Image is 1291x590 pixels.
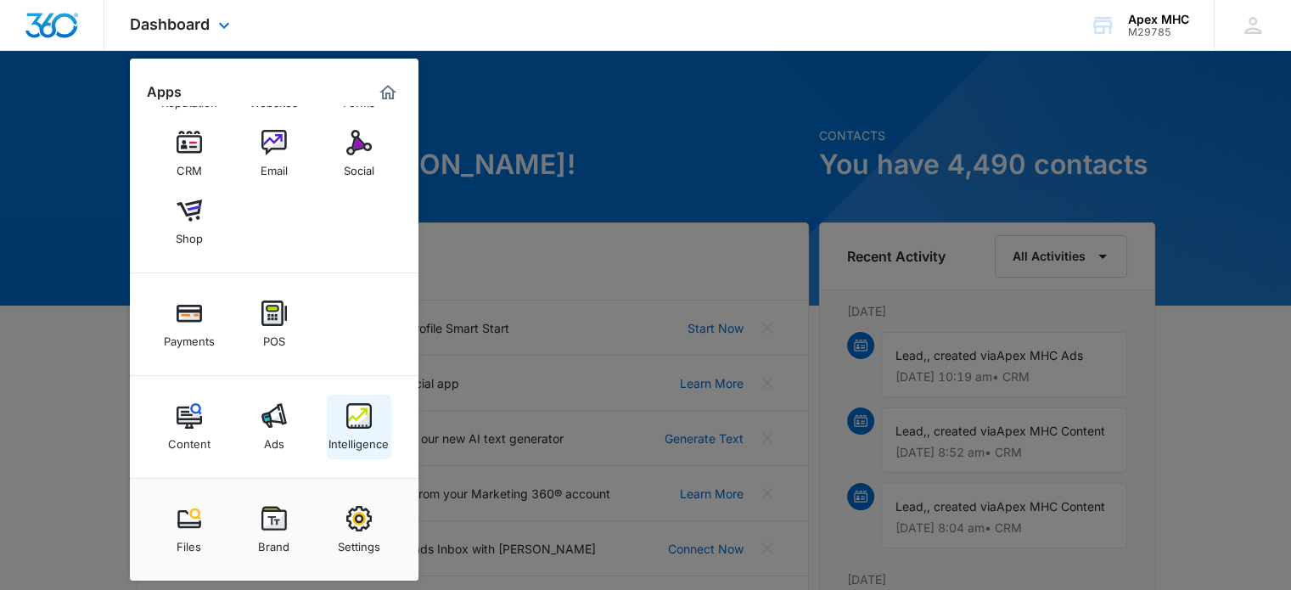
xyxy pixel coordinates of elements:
div: Social [344,155,374,177]
div: Shop [176,223,203,245]
a: Settings [327,497,391,562]
a: Email [242,121,306,186]
a: Brand [242,497,306,562]
a: Files [157,497,222,562]
div: Settings [338,531,380,553]
a: Intelligence [327,395,391,459]
a: Shop [157,189,222,254]
div: Email [261,155,288,177]
div: account id [1128,26,1189,38]
h2: Apps [147,84,182,100]
div: Files [177,531,201,553]
div: POS [263,326,285,348]
div: Payments [164,326,215,348]
div: Content [168,429,210,451]
a: CRM [157,121,222,186]
a: Social [327,121,391,186]
a: POS [242,292,306,357]
div: CRM [177,155,202,177]
div: Intelligence [328,429,389,451]
a: Payments [157,292,222,357]
div: Ads [264,429,284,451]
a: Content [157,395,222,459]
a: Ads [242,395,306,459]
span: Dashboard [130,15,210,33]
div: Brand [258,531,289,553]
a: Marketing 360® Dashboard [374,79,401,106]
div: account name [1128,13,1189,26]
